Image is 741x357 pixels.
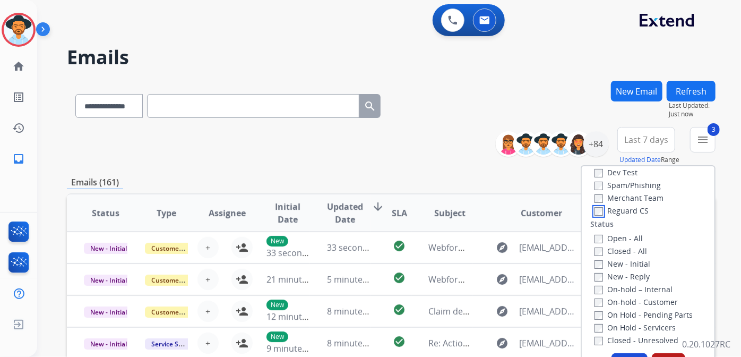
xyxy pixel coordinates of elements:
[594,193,664,203] label: Merchant Team
[590,219,614,229] label: Status
[669,101,716,110] span: Last Updated:
[327,305,384,317] span: 8 minutes ago
[619,156,661,164] button: Updated Date
[519,305,576,318] span: [EMAIL_ADDRESS][DOMAIN_NAME]
[594,273,603,282] input: New - Reply
[594,235,603,243] input: Open - All
[594,206,649,216] label: Reguard CS
[393,271,406,284] mat-icon: check_circle
[197,333,219,354] button: +
[197,237,219,258] button: +
[12,122,25,134] mat-icon: history
[434,207,466,219] span: Subject
[594,337,603,345] input: Closed - Unresolved
[266,311,328,322] span: 12 minutes ago
[393,303,406,316] mat-icon: check_circle
[594,271,650,282] label: New - Reply
[236,305,248,318] mat-icon: person_add
[393,240,406,252] mat-icon: check_circle
[12,152,25,165] mat-icon: inbox
[594,169,603,177] input: Dev Test
[619,155,679,164] span: Range
[594,233,643,243] label: Open - All
[327,337,384,349] span: 8 minutes ago
[145,307,214,318] span: Customer Support
[594,311,603,320] input: On Hold - Pending Parts
[594,297,678,307] label: On-hold - Customer
[519,337,576,350] span: [EMAIL_ADDRESS][DOMAIN_NAME]
[67,47,716,68] h2: Emails
[594,194,603,203] input: Merchant Team
[205,337,210,350] span: +
[594,324,603,333] input: On Hold - Servicers
[519,241,576,254] span: [EMAIL_ADDRESS][DOMAIN_NAME]
[583,131,609,157] div: +84
[236,241,248,254] mat-icon: person_add
[266,200,310,226] span: Initial Date
[496,241,509,254] mat-icon: explore
[690,127,716,152] button: 3
[67,176,123,189] p: Emails (161)
[594,286,603,294] input: On-hold – Internal
[617,127,675,152] button: Last 7 days
[667,81,716,101] button: Refresh
[594,284,673,294] label: On-hold – Internal
[594,246,647,256] label: Closed - All
[4,15,33,45] img: avatar
[496,273,509,286] mat-icon: explore
[496,337,509,350] mat-icon: explore
[266,274,328,285] span: 21 minutes ago
[84,243,133,254] span: New - Initial
[372,200,384,213] mat-icon: arrow_downward
[611,81,662,101] button: New Email
[327,200,363,226] span: Updated Date
[205,305,210,318] span: +
[594,207,603,216] input: Reguard CS
[393,335,406,348] mat-icon: check_circle
[92,207,119,219] span: Status
[519,273,576,286] span: [EMAIL_ADDRESS][DOMAIN_NAME]
[197,301,219,322] button: +
[209,207,246,219] span: Assignee
[327,274,384,285] span: 5 minutes ago
[594,335,678,345] label: Closed - Unresolved
[145,275,214,286] span: Customer Support
[696,133,709,146] mat-icon: menu
[266,236,288,246] p: New
[594,310,693,320] label: On Hold - Pending Parts
[145,243,214,254] span: Customer Support
[594,259,650,269] label: New - Initial
[12,91,25,104] mat-icon: list_alt
[428,242,669,253] span: Webform from [EMAIL_ADDRESS][DOMAIN_NAME] on [DATE]
[594,248,603,256] input: Closed - All
[669,110,716,118] span: Just now
[157,207,176,219] span: Type
[708,123,720,136] span: 3
[266,343,323,354] span: 9 minutes ago
[594,167,637,177] label: Dev Test
[594,299,603,307] input: On-hold - Customer
[84,338,133,350] span: New - Initial
[266,331,288,342] p: New
[266,247,329,259] span: 33 seconds ago
[12,60,25,73] mat-icon: home
[197,269,219,290] button: +
[682,338,730,351] p: 0.20.1027RC
[392,207,407,219] span: SLA
[521,207,562,219] span: Customer
[428,274,669,285] span: Webform from [EMAIL_ADDRESS][DOMAIN_NAME] on [DATE]
[496,305,509,318] mat-icon: explore
[84,275,133,286] span: New - Initial
[594,260,603,269] input: New - Initial
[205,273,210,286] span: +
[236,337,248,350] mat-icon: person_add
[236,273,248,286] mat-icon: person_add
[594,322,676,333] label: On Hold - Servicers
[364,100,376,113] mat-icon: search
[84,307,133,318] span: New - Initial
[145,338,205,350] span: Service Support
[205,241,210,254] span: +
[594,182,603,190] input: Spam/Phishing
[428,305,480,317] span: Claim denied
[594,180,661,190] label: Spam/Phishing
